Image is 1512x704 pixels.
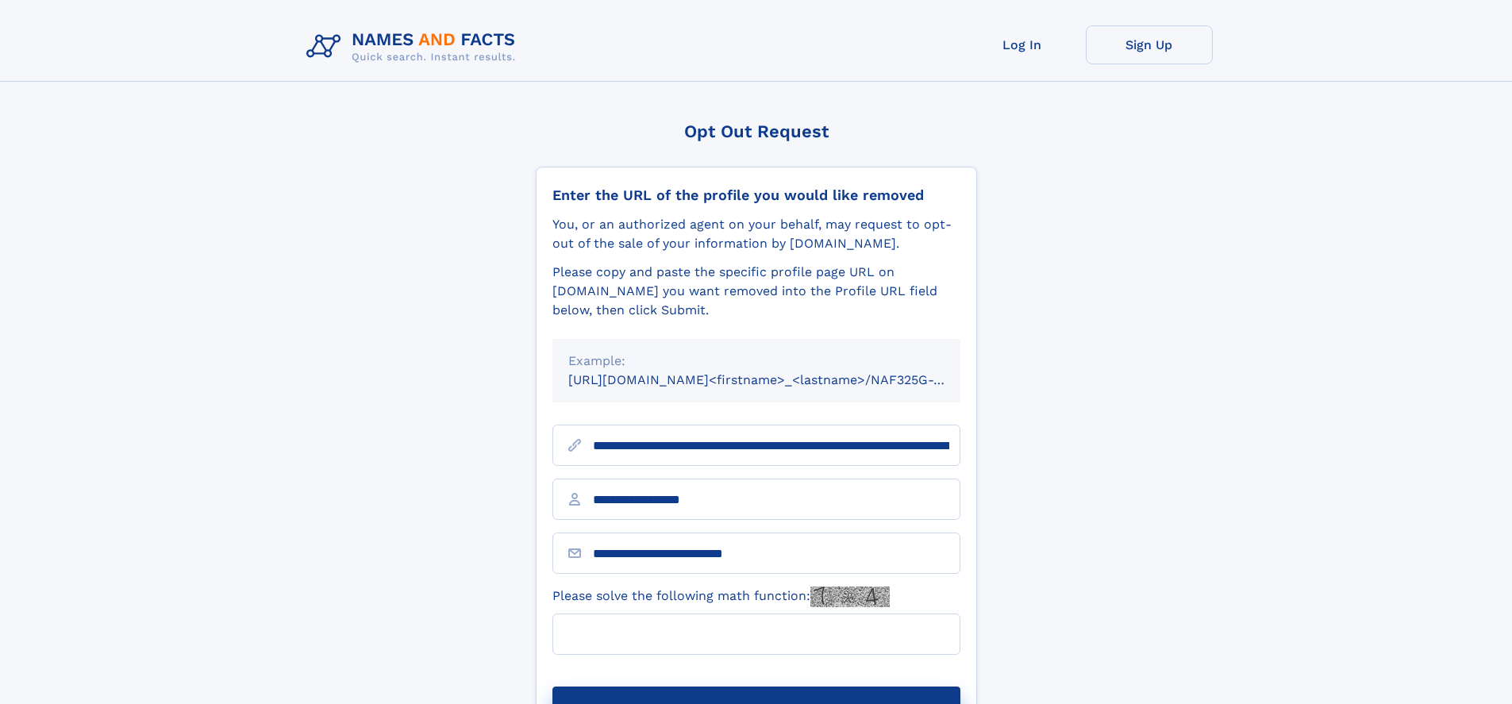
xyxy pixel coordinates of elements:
a: Sign Up [1086,25,1213,64]
div: Example: [568,352,945,371]
label: Please solve the following math function: [552,587,890,607]
a: Log In [959,25,1086,64]
small: [URL][DOMAIN_NAME]<firstname>_<lastname>/NAF325G-xxxxxxxx [568,372,991,387]
div: Opt Out Request [536,121,977,141]
img: Logo Names and Facts [300,25,529,68]
div: You, or an authorized agent on your behalf, may request to opt-out of the sale of your informatio... [552,215,960,253]
div: Please copy and paste the specific profile page URL on [DOMAIN_NAME] you want removed into the Pr... [552,263,960,320]
div: Enter the URL of the profile you would like removed [552,187,960,204]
